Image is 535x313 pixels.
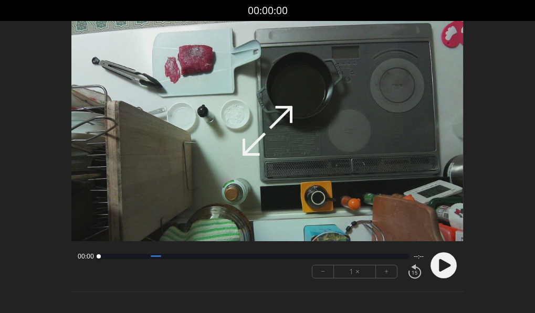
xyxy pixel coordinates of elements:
a: 00:00:00 [248,3,288,18]
button: + [376,265,397,278]
div: 1 × [334,265,376,278]
span: 00:00 [78,252,94,261]
span: --:-- [414,252,424,261]
button: − [312,265,334,278]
